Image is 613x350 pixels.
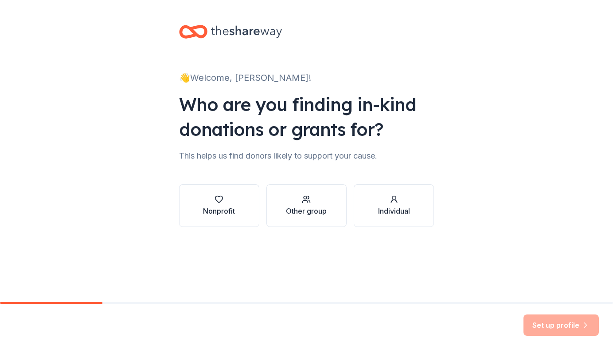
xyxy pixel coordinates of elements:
div: Other group [286,206,327,216]
button: Individual [354,184,434,227]
div: Nonprofit [203,206,235,216]
button: Nonprofit [179,184,259,227]
div: Who are you finding in-kind donations or grants for? [179,92,434,142]
div: This helps us find donors likely to support your cause. [179,149,434,163]
div: Individual [378,206,410,216]
button: Other group [266,184,347,227]
div: 👋 Welcome, [PERSON_NAME]! [179,71,434,85]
